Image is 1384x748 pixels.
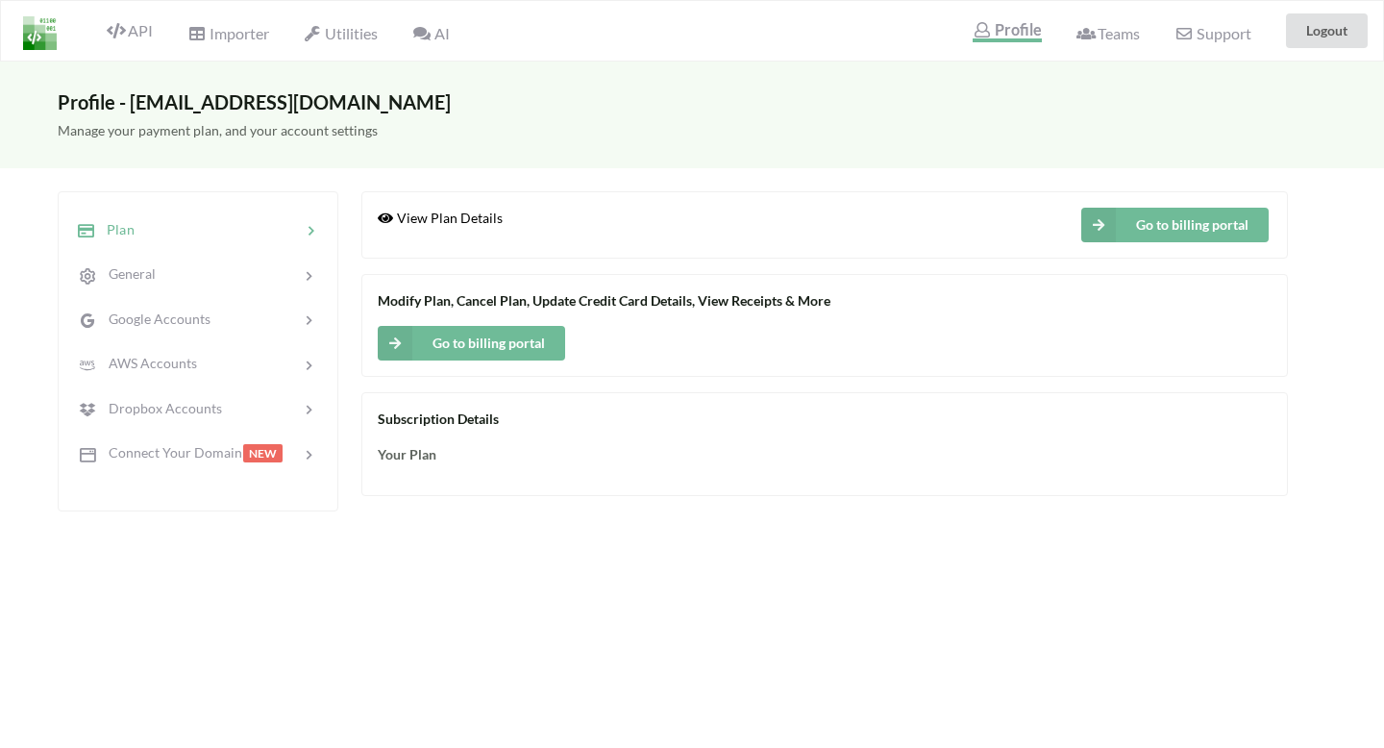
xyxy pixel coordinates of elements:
span: View Plan Details [378,210,503,226]
button: Go to billing portal [1081,208,1269,242]
span: Connect Your Domain [97,444,242,461]
span: Google Accounts [97,311,210,327]
span: Utilities [304,24,378,42]
button: Logout [1286,13,1368,48]
span: Plan [95,221,135,237]
span: Teams [1076,24,1140,42]
span: Support [1174,26,1250,41]
button: Go to billing portal [378,326,565,361]
span: Modify Plan, Cancel Plan, Update Credit Card Details, View Receipts & More [378,292,830,309]
span: NEW [243,444,283,462]
h3: Profile - [EMAIL_ADDRESS][DOMAIN_NAME] [58,90,1326,113]
h5: Manage your payment plan, and your account settings [58,123,1326,139]
span: AWS Accounts [97,355,197,371]
span: General [97,265,156,282]
span: AI [412,24,449,42]
img: LogoIcon.png [23,16,57,50]
span: Profile [973,20,1041,38]
span: Importer [187,24,268,42]
span: API [107,21,153,39]
span: Dropbox Accounts [97,400,222,416]
span: Subscription Details [378,411,499,427]
div: Your Plan [378,444,735,464]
